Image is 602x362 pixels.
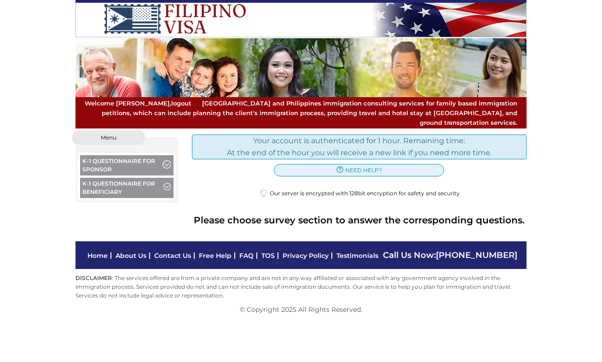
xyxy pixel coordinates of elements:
[274,164,444,176] a: need help?
[192,134,527,159] div: Your account is authenticated for 1 hour. Remaining time: At the end of the hour you will receive...
[194,213,525,228] b: Please choose survey section to answer the corresponding questions.
[75,274,112,281] strong: DISCLAIMER
[171,99,191,107] a: logout
[80,155,174,178] button: K-1 Questionnaire for Sponsor
[336,251,378,260] a: Testimonials
[116,251,146,260] a: About Us
[270,189,460,198] span: Our server is encrypted with 128bit encryption for safety and security
[80,178,174,200] button: K-1 Questionnaire for Beneficiary
[87,251,108,260] a: Home
[261,251,275,260] a: TOS
[101,135,116,140] span: Menu
[239,251,254,260] a: FAQ
[283,251,329,260] a: Privacy Policy
[436,250,517,260] a: [PHONE_NUMBER]
[154,251,191,260] a: Contact Us
[345,166,382,175] span: need help?
[75,274,527,300] p: : The services offered are from a private company and are not in any way affiliated or associated...
[383,250,517,260] span: Call Us Now:
[199,251,232,260] a: Free Help
[75,304,527,315] p: © Copyright 2025 All Rights Reserved.
[72,130,145,146] button: Menu
[85,99,517,127] span: [GEOGRAPHIC_DATA] and Philippines immigration consulting services for family based immigration pe...
[85,99,191,108] span: Welcome [PERSON_NAME],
